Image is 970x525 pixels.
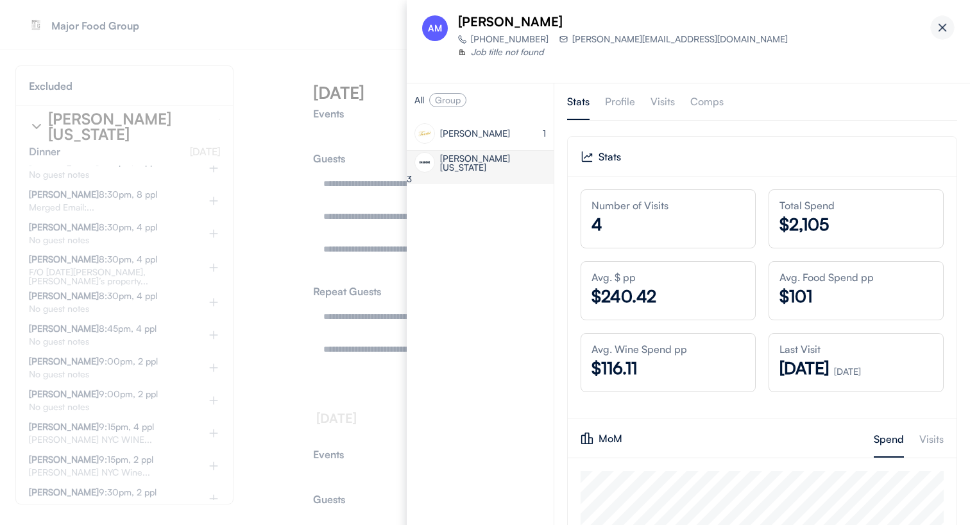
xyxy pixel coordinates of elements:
[407,175,412,184] div: 3
[599,151,957,162] div: Stats
[779,272,933,282] div: Avg. Food Spend pp
[779,359,829,376] div: [DATE]
[471,46,543,57] em: Job title not found
[440,154,549,172] div: [PERSON_NAME] [US_STATE]
[458,35,466,44] img: Icon%20%281%29.svg
[435,96,461,105] div: Group
[779,344,933,354] div: Last Visit
[440,129,510,138] div: [PERSON_NAME]
[919,434,944,444] div: Visits
[567,96,590,107] div: Stats
[543,129,546,138] div: 1
[471,35,549,44] div: [PHONE_NUMBER]
[572,35,788,44] div: [PERSON_NAME][EMAIL_ADDRESS][DOMAIN_NAME]
[779,288,812,304] div: $101
[874,434,904,444] div: Spend
[591,200,745,211] div: Number of Visits
[834,367,861,376] div: [DATE]
[581,150,593,163] img: line-chart-up-02.svg
[591,216,602,232] div: 4
[779,216,829,232] div: $2,105
[415,153,434,172] img: 1.png
[690,96,724,107] div: Comps
[458,15,563,28] div: [PERSON_NAME]
[779,200,933,211] div: Total Spend
[651,96,675,107] div: Visits
[591,359,637,376] div: $116.11
[930,15,955,40] img: Group%2048095709.png
[581,432,593,445] img: Icon%20%2816%29.svg
[458,49,466,55] img: building-05.svg
[428,24,442,33] div: AM
[415,124,434,143] img: 2.png
[599,433,874,443] div: MoM
[591,288,656,304] div: $240.42
[591,344,745,354] div: Avg. Wine Spend pp
[559,36,568,42] img: Icon%20%282%29.svg
[605,96,635,107] div: Profile
[591,272,745,282] div: Avg. $ pp
[414,96,424,105] div: All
